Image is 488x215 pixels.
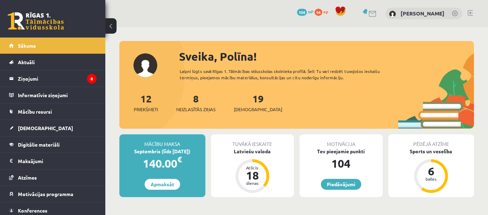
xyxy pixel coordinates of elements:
div: Atlicis [242,166,263,170]
span: [DEMOGRAPHIC_DATA] [18,125,73,131]
span: 94 [315,9,322,16]
span: Neizlasītās ziņas [176,106,216,113]
legend: Ziņojumi [18,70,97,87]
a: Apmaksāt [145,179,180,190]
a: Rīgas 1. Tālmācības vidusskola [8,12,64,30]
img: Polīna Pērkone [389,11,396,18]
span: xp [323,9,328,14]
div: Tuvākā ieskaite [211,134,294,148]
div: Tev pieejamie punkti [299,148,383,155]
span: Konferences [18,207,47,214]
a: 12Priekšmeti [134,92,158,113]
div: balles [421,177,442,181]
span: Sākums [18,42,36,49]
div: 104 [299,155,383,172]
a: Atzīmes [9,169,97,186]
div: Laipni lūgts savā Rīgas 1. Tālmācības vidusskolas skolnieka profilā. Šeit Tu vari redzēt tuvojošo... [180,68,393,81]
span: Mācību resursi [18,108,52,115]
a: Mācību resursi [9,103,97,120]
a: Sports un veselība 6 balles [388,148,474,194]
a: [DEMOGRAPHIC_DATA] [9,120,97,136]
div: Sveika, Polīna! [179,48,474,65]
div: Pēdējā atzīme [388,134,474,148]
span: mP [308,9,314,14]
span: Motivācijas programma [18,191,73,197]
a: 19[DEMOGRAPHIC_DATA] [234,92,282,113]
span: 104 [297,9,307,16]
div: Mācību maksa [119,134,205,148]
a: Maksājumi [9,153,97,169]
div: Motivācija [299,134,383,148]
div: Latviešu valoda [211,148,294,155]
a: Motivācijas programma [9,186,97,202]
i: 8 [87,74,97,83]
a: Informatīvie ziņojumi [9,87,97,103]
div: 6 [421,166,442,177]
legend: Maksājumi [18,153,97,169]
span: € [177,154,182,164]
a: 104 mP [297,9,314,14]
a: Piedāvājumi [321,179,361,190]
div: Sports un veselība [388,148,474,155]
a: Aktuāli [9,54,97,70]
a: 8Neizlasītās ziņas [176,92,216,113]
span: Digitālie materiāli [18,141,60,148]
div: Septembris (līdz [DATE]) [119,148,205,155]
div: 18 [242,170,263,181]
span: Atzīmes [18,174,37,181]
a: Digitālie materiāli [9,136,97,153]
span: [DEMOGRAPHIC_DATA] [234,106,282,113]
a: Latviešu valoda Atlicis 18 dienas [211,148,294,194]
a: Sākums [9,38,97,54]
div: dienas [242,181,263,185]
legend: Informatīvie ziņojumi [18,87,97,103]
div: 140.00 [119,155,205,172]
span: Priekšmeti [134,106,158,113]
a: Ziņojumi8 [9,70,97,87]
a: 94 xp [315,9,331,14]
span: Aktuāli [18,59,35,65]
a: [PERSON_NAME] [401,10,444,17]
